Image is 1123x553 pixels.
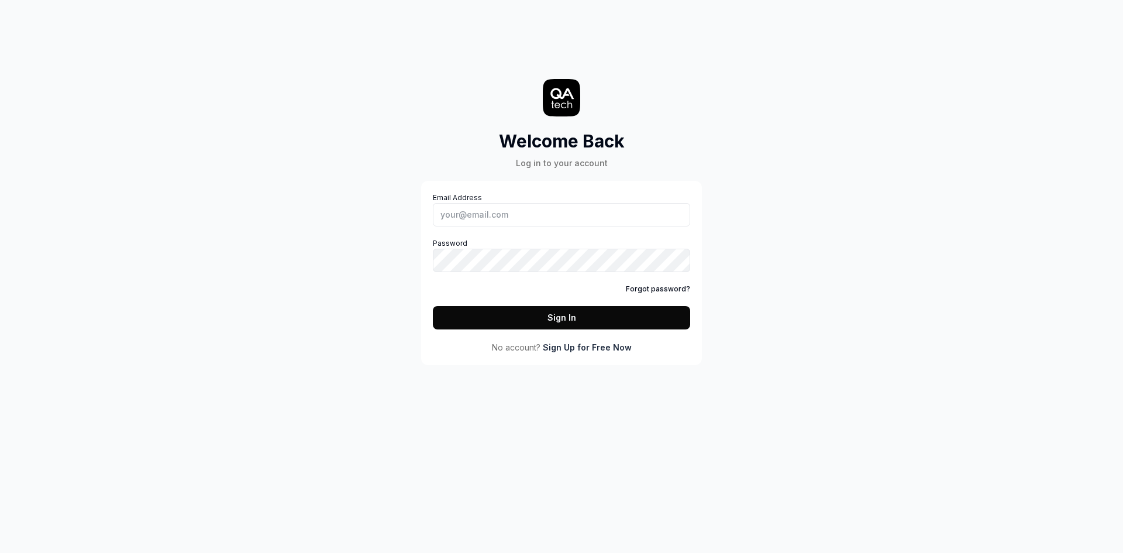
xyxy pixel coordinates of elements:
[492,341,540,353] span: No account?
[433,193,690,226] label: Email Address
[499,128,625,154] h2: Welcome Back
[499,157,625,169] div: Log in to your account
[626,284,690,294] a: Forgot password?
[433,306,690,329] button: Sign In
[433,249,690,272] input: Password
[433,238,690,272] label: Password
[543,341,632,353] a: Sign Up for Free Now
[433,203,690,226] input: Email Address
